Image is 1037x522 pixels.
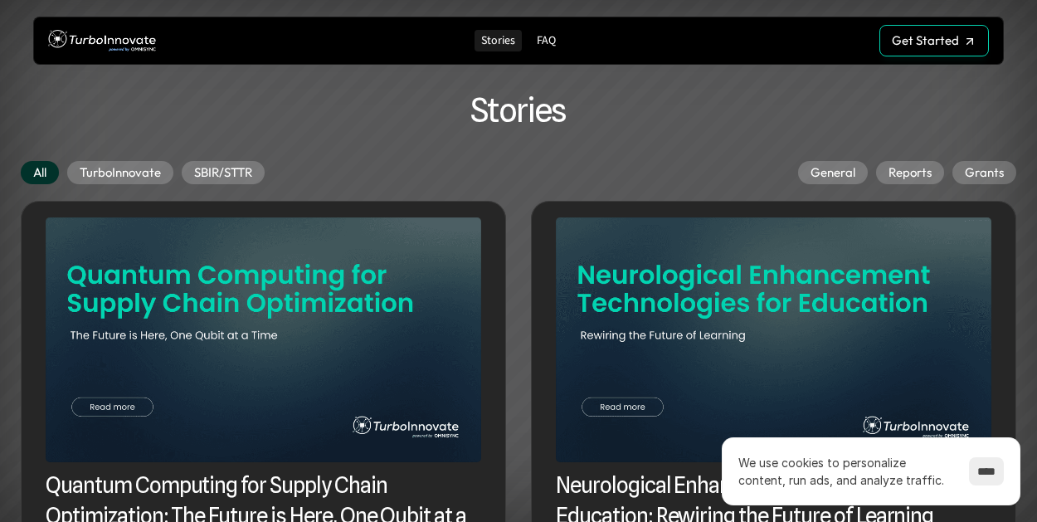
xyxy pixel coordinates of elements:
a: Get Started [879,25,989,56]
img: TurboInnovate Logo [48,26,156,56]
p: FAQ [537,34,556,48]
p: We use cookies to personalize content, run ads, and analyze traffic. [738,454,952,489]
a: FAQ [530,30,562,52]
p: Get Started [892,33,959,48]
a: Stories [475,30,522,52]
p: Stories [481,34,515,48]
